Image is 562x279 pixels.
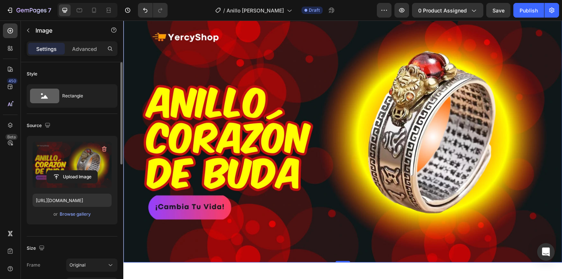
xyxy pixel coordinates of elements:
p: Image [35,26,98,35]
div: Open Intercom Messenger [537,243,555,261]
button: Save [486,3,510,18]
button: Upload Image [46,170,98,183]
span: / [223,7,225,14]
p: 7 [48,6,51,15]
div: Rectangle [62,88,107,104]
input: https://example.com/image.jpg [33,194,112,207]
button: Publish [513,3,544,18]
div: 450 [7,78,18,84]
span: Anillo [PERSON_NAME] [226,7,284,14]
span: Original [70,262,86,268]
span: 0 product assigned [418,7,467,14]
div: Size [27,243,46,253]
p: Advanced [72,45,97,53]
label: Frame [27,262,40,268]
div: Style [27,71,37,77]
span: or [53,210,58,219]
button: 0 product assigned [412,3,483,18]
button: 7 [3,3,55,18]
iframe: Design area [123,21,562,279]
span: Save [492,7,505,14]
button: Browse gallery [59,211,91,218]
div: Beta [5,134,18,140]
div: Source [27,121,52,131]
span: Draft [309,7,320,14]
div: Undo/Redo [138,3,168,18]
div: Browse gallery [60,211,91,217]
div: Publish [520,7,538,14]
button: Original [66,258,117,272]
p: Settings [36,45,57,53]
